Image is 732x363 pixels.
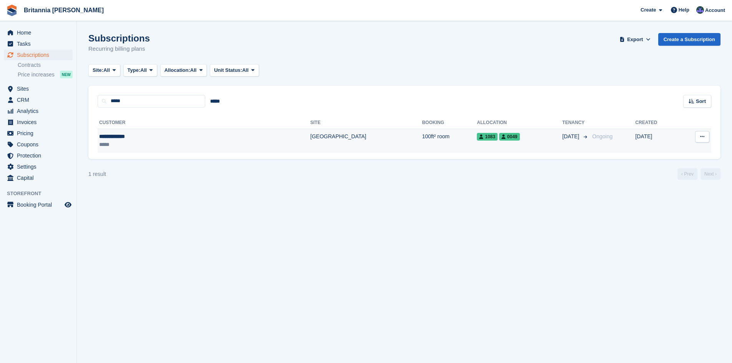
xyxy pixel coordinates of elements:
td: [DATE] [635,129,679,153]
span: Unit Status: [214,66,242,74]
h1: Subscriptions [88,33,150,43]
span: Pricing [17,128,63,139]
span: Storefront [7,190,76,197]
a: menu [4,150,73,161]
button: Site: All [88,64,120,77]
span: Booking Portal [17,199,63,210]
a: menu [4,38,73,49]
a: Price increases NEW [18,70,73,79]
td: [GEOGRAPHIC_DATA] [310,129,422,153]
th: Allocation [477,117,562,129]
span: [DATE] [562,133,581,141]
span: Settings [17,161,63,172]
td: 100ft² room [422,129,477,153]
a: menu [4,50,73,60]
button: Type: All [123,64,157,77]
img: stora-icon-8386f47178a22dfd0bd8f6a31ec36ba5ce8667c1dd55bd0f319d3a0aa187defe.svg [6,5,18,16]
span: Export [627,36,643,43]
a: menu [4,199,73,210]
span: Sort [696,98,706,105]
span: Analytics [17,106,63,116]
button: Export [618,33,652,46]
span: Account [705,7,725,14]
span: Tasks [17,38,63,49]
th: Booking [422,117,477,129]
th: Tenancy [562,117,589,129]
p: Recurring billing plans [88,45,150,53]
span: Type: [128,66,141,74]
a: menu [4,117,73,128]
th: Customer [98,117,310,129]
span: Price increases [18,71,55,78]
span: Create [641,6,656,14]
span: Home [17,27,63,38]
a: Contracts [18,61,73,69]
span: Site: [93,66,103,74]
a: Britannia [PERSON_NAME] [21,4,107,17]
a: menu [4,139,73,150]
a: Create a Subscription [658,33,720,46]
span: Allocation: [164,66,190,74]
span: Ongoing [592,133,612,139]
span: All [242,66,249,74]
span: Capital [17,172,63,183]
a: menu [4,27,73,38]
span: Subscriptions [17,50,63,60]
a: Preview store [63,200,73,209]
th: Site [310,117,422,129]
a: menu [4,172,73,183]
span: CRM [17,94,63,105]
button: Unit Status: All [210,64,259,77]
span: All [190,66,197,74]
a: Next [700,168,720,180]
a: menu [4,106,73,116]
span: Coupons [17,139,63,150]
a: menu [4,161,73,172]
th: Created [635,117,679,129]
span: Help [679,6,689,14]
a: Previous [677,168,697,180]
div: NEW [60,71,73,78]
span: 1083 [477,133,498,141]
a: menu [4,94,73,105]
span: Invoices [17,117,63,128]
a: menu [4,83,73,94]
span: All [140,66,147,74]
img: Lee Cradock [696,6,704,14]
span: 0049 [499,133,520,141]
span: Protection [17,150,63,161]
button: Allocation: All [160,64,207,77]
span: Sites [17,83,63,94]
span: All [103,66,110,74]
div: 1 result [88,170,106,178]
nav: Page [676,168,722,180]
a: menu [4,128,73,139]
